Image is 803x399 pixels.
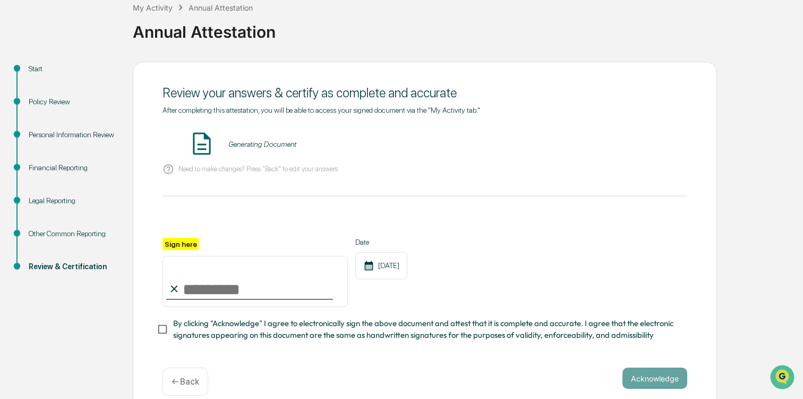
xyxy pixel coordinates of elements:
button: Start new chat [181,85,193,97]
a: 🗄️Attestations [73,130,136,149]
label: Sign here [163,238,199,250]
span: Pylon [106,180,129,188]
div: 🗄️ [77,135,86,144]
div: 🔎 [11,155,19,164]
div: Personal Information Review [29,129,116,140]
img: Document Icon [189,130,215,157]
div: Generating Document [228,140,296,148]
div: 🖐️ [11,135,19,144]
div: Start new chat [36,81,174,92]
div: Annual Attestation [189,3,253,12]
div: Other Common Reporting [29,228,116,239]
div: My Activity [133,3,173,12]
div: Review & Certification [29,261,116,272]
span: Attestations [88,134,132,145]
span: After completing this attestation, you will be able to access your signed document via the "My Ac... [163,106,480,114]
div: Policy Review [29,96,116,107]
a: 🔎Data Lookup [6,150,71,169]
div: Financial Reporting [29,162,116,173]
a: Powered byPylon [75,180,129,188]
p: How can we help? [11,22,193,39]
div: We're available if you need us! [36,92,134,101]
button: Acknowledge [622,368,687,389]
span: By clicking "Acknowledge" I agree to electronically sign the above document and attest that it is... [173,318,679,342]
iframe: Open customer support [769,364,798,393]
p: ← Back [172,377,199,387]
div: Annual Attestation [133,14,798,41]
div: Legal Reporting [29,195,116,206]
p: Need to make changes? Press "Back" to edit your answers [178,165,338,173]
label: Date [355,238,407,246]
span: Data Lookup [21,154,67,165]
img: 1746055101610-c473b297-6a78-478c-a979-82029cc54cd1 [11,81,30,101]
span: Preclearance [21,134,69,145]
div: [DATE] [355,252,407,279]
a: 🖐️Preclearance [6,130,73,149]
div: Start [29,63,116,74]
div: Review your answers & certify as complete and accurate [163,85,687,101]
